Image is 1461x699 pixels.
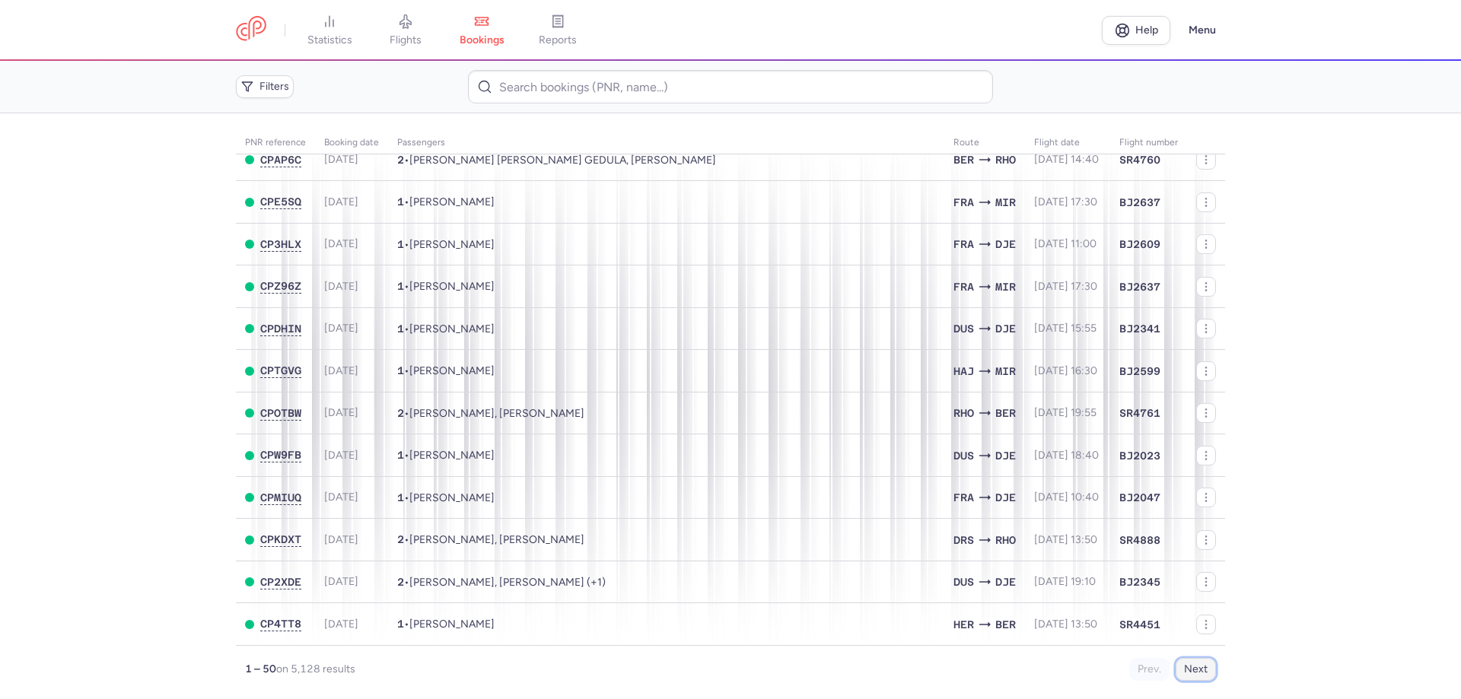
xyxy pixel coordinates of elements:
span: Dunja BRIESE [409,449,495,462]
span: 1 [397,364,404,377]
span: 1 [397,618,404,630]
span: 2 [397,533,404,545]
a: Help [1102,16,1170,45]
span: [DATE] [324,237,358,250]
button: CPZ96Z [260,280,301,293]
span: BJ2047 [1119,490,1160,505]
span: [DATE] 15:55 [1034,322,1097,335]
button: CPTGVG [260,364,301,377]
span: CPW9FB [260,449,301,461]
span: [DATE] 17:30 [1034,195,1097,208]
strong: 1 – 50 [245,662,276,675]
span: • [397,238,495,251]
th: Booking date [315,132,388,154]
span: DUS [953,573,974,590]
span: [DATE] [324,153,358,166]
span: Dirk LISSEK [409,618,495,631]
span: 2 [397,154,404,166]
span: • [397,576,606,589]
span: FRA [953,194,974,211]
span: 2 [397,407,404,419]
span: 1 [397,280,404,292]
a: reports [520,14,596,47]
button: CPDHIN [260,322,301,335]
span: BJ2609 [1119,237,1160,252]
a: CitizenPlane red outlined logo [236,16,266,44]
span: HER [953,616,974,633]
span: BJ2637 [1119,279,1160,294]
span: CPOTBW [260,407,301,419]
a: flights [368,14,444,47]
button: CPKDXT [260,533,301,546]
span: [DATE] 17:30 [1034,280,1097,293]
a: statistics [291,14,368,47]
button: CP4TT8 [260,618,301,631]
span: Kamel BEN CHAOUACHA [409,280,495,293]
th: PNR reference [236,132,315,154]
span: Besma OUESLATI [409,364,495,377]
span: BER [995,616,1016,633]
span: CP3HLX [260,238,301,250]
button: CPW9FB [260,449,301,462]
span: BER [995,405,1016,421]
span: [DATE] [324,533,358,546]
span: • [397,322,495,335]
span: Help [1135,24,1158,36]
th: Passengers [388,132,944,154]
span: • [397,407,584,420]
th: Route [944,132,1025,154]
span: DJE [995,447,1016,464]
span: • [397,491,495,504]
span: [DATE] [324,280,358,293]
button: CPAP6C [260,154,301,167]
button: Filters [236,75,294,98]
span: [DATE] [324,195,358,208]
span: [DATE] [324,364,358,377]
button: Next [1176,658,1216,681]
span: FRA [953,278,974,295]
span: [DATE] [324,449,358,462]
span: CP4TT8 [260,618,301,630]
span: [DATE] 11:00 [1034,237,1097,250]
span: MIR [995,278,1016,295]
span: • [397,154,716,167]
span: bookings [460,33,505,47]
span: [DATE] 13:50 [1034,618,1097,631]
span: FRA [953,236,974,253]
span: RHO [995,151,1016,168]
span: Kateryna SHATROVA, Nazar ALEKSANDRUK [409,533,584,546]
span: [DATE] [324,491,358,504]
span: RHO [953,405,974,421]
span: [DATE] 13:50 [1034,533,1097,546]
span: Walid AOUITI [409,238,495,251]
span: • [397,195,495,208]
span: BJ2345 [1119,574,1160,589]
span: Iris KEGEL [409,491,495,504]
span: [DATE] 19:55 [1034,406,1097,419]
span: CPZ96Z [260,280,301,292]
button: Menu [1179,16,1225,45]
span: FRA [953,489,974,506]
span: [DATE] [324,618,358,631]
button: CPMIUQ [260,491,301,504]
span: [DATE] [324,575,358,588]
span: CPE5SQ [260,195,301,208]
span: Kathrin BUCK [409,195,495,208]
span: [DATE] 19:10 [1034,575,1096,588]
span: CPKDXT [260,533,301,545]
span: flights [390,33,422,47]
span: SR4760 [1119,152,1160,167]
span: DJE [995,489,1016,506]
span: statistics [307,33,352,47]
span: SR4451 [1119,617,1160,632]
span: Enrico WENDT, Jacqueline WENDT [409,407,584,420]
button: CPOTBW [260,407,301,420]
span: DUS [953,320,974,337]
button: Prev. [1129,658,1170,681]
span: MIR [995,363,1016,380]
span: 1 [397,449,404,461]
span: reports [539,33,577,47]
